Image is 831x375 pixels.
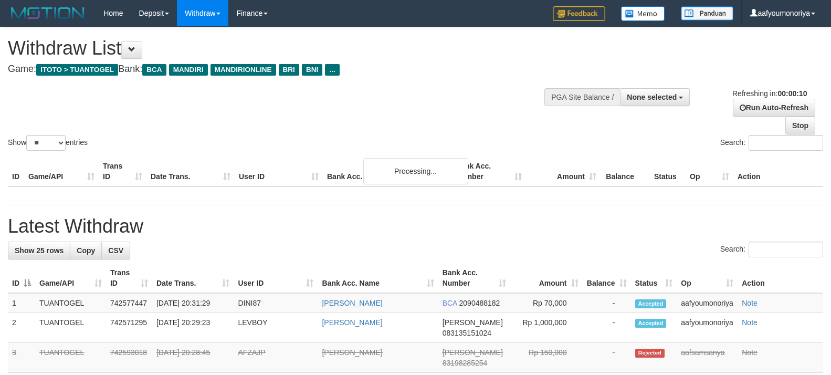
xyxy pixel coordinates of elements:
h1: Withdraw List [8,38,543,59]
th: Balance: activate to sort column ascending [583,263,631,293]
td: [DATE] 20:29:23 [152,313,234,343]
td: TUANTOGEL [35,293,106,313]
span: None selected [627,93,677,101]
th: Date Trans.: activate to sort column ascending [152,263,234,293]
h1: Latest Withdraw [8,216,823,237]
th: ID: activate to sort column descending [8,263,35,293]
span: Copy 83198285254 to clipboard [443,359,488,367]
img: panduan.png [681,6,733,20]
th: Bank Acc. Number: activate to sort column ascending [438,263,511,293]
td: 3 [8,343,35,373]
a: [PERSON_NAME] [322,318,382,327]
td: Rp 70,000 [510,293,582,313]
a: Note [742,299,758,307]
h4: Game: Bank: [8,64,543,75]
a: Note [742,318,758,327]
span: Accepted [635,319,667,328]
th: Status [650,157,686,186]
span: Copy 083135151024 to clipboard [443,329,491,337]
a: Note [742,348,758,357]
a: Show 25 rows [8,242,70,259]
th: Bank Acc. Name [323,157,451,186]
span: ITOTO > TUANTOGEL [36,64,118,76]
th: Action [738,263,823,293]
span: MANDIRI [169,64,208,76]
th: Amount: activate to sort column ascending [510,263,582,293]
th: Amount [526,157,601,186]
span: BCA [142,64,166,76]
td: 2 [8,313,35,343]
th: User ID: activate to sort column ascending [234,263,318,293]
span: Rejected [635,349,665,358]
span: Show 25 rows [15,246,64,255]
th: ID [8,157,24,186]
td: TUANTOGEL [35,343,106,373]
div: PGA Site Balance / [544,88,620,106]
span: BNI [302,64,322,76]
span: Accepted [635,299,667,308]
div: Processing... [363,158,468,184]
th: Bank Acc. Name: activate to sort column ascending [318,263,438,293]
a: Run Auto-Refresh [733,99,815,117]
td: AFZAJP [234,343,318,373]
td: 742577447 [106,293,152,313]
label: Show entries [8,135,88,151]
a: [PERSON_NAME] [322,299,382,307]
th: Status: activate to sort column ascending [631,263,677,293]
span: CSV [108,246,123,255]
span: Copy 2090488182 to clipboard [459,299,500,307]
button: None selected [620,88,690,106]
th: Op: activate to sort column ascending [677,263,738,293]
th: Trans ID: activate to sort column ascending [106,263,152,293]
th: User ID [235,157,323,186]
img: Feedback.jpg [553,6,605,21]
span: BCA [443,299,457,307]
th: Balance [601,157,650,186]
td: LEVBOY [234,313,318,343]
a: CSV [101,242,130,259]
a: Copy [70,242,102,259]
th: Bank Acc. Number [451,157,526,186]
span: BRI [279,64,299,76]
td: [DATE] 20:31:29 [152,293,234,313]
label: Search: [720,135,823,151]
strong: 00:00:10 [777,89,807,98]
td: DINI87 [234,293,318,313]
td: 1 [8,293,35,313]
td: - [583,313,631,343]
td: Rp 150,000 [510,343,582,373]
a: Stop [785,117,815,134]
th: Op [686,157,733,186]
span: [PERSON_NAME] [443,348,503,357]
th: Game/API: activate to sort column ascending [35,263,106,293]
th: Trans ID [99,157,146,186]
span: Copy [77,246,95,255]
a: [PERSON_NAME] [322,348,382,357]
td: aafyoumonoriya [677,313,738,343]
input: Search: [749,135,823,151]
td: - [583,343,631,373]
select: Showentries [26,135,66,151]
span: ... [325,64,339,76]
img: Button%20Memo.svg [621,6,665,21]
td: 742571295 [106,313,152,343]
label: Search: [720,242,823,257]
td: Rp 1,000,000 [510,313,582,343]
span: Refreshing in: [732,89,807,98]
td: aafsamsanya [677,343,738,373]
td: aafyoumonoriya [677,293,738,313]
td: TUANTOGEL [35,313,106,343]
span: [PERSON_NAME] [443,318,503,327]
td: [DATE] 20:28:45 [152,343,234,373]
td: 742593018 [106,343,152,373]
td: - [583,293,631,313]
img: MOTION_logo.png [8,5,88,21]
th: Game/API [24,157,99,186]
th: Action [733,157,823,186]
span: MANDIRIONLINE [211,64,276,76]
th: Date Trans. [146,157,235,186]
input: Search: [749,242,823,257]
